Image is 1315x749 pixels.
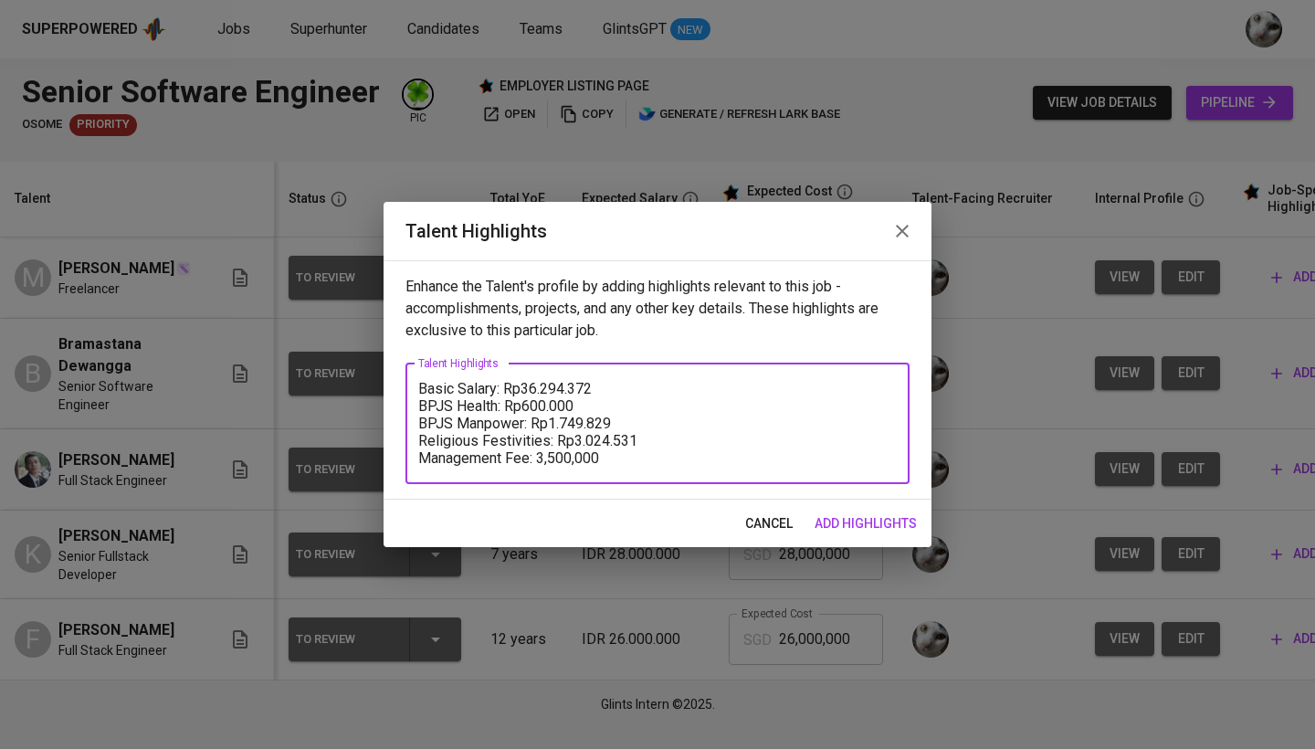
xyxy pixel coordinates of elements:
[738,507,800,541] button: cancel
[807,507,924,541] button: add highlights
[405,216,910,246] h2: Talent Highlights
[815,512,917,535] span: add highlights
[405,276,910,342] p: Enhance the Talent's profile by adding highlights relevant to this job - accomplishments, project...
[745,512,793,535] span: cancel
[418,380,897,467] textarea: Basic Salary: Rp36.294.372 BPJS Health: Rp600.000 BPJS Manpower: Rp1.749.829 Religious Festivitie...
